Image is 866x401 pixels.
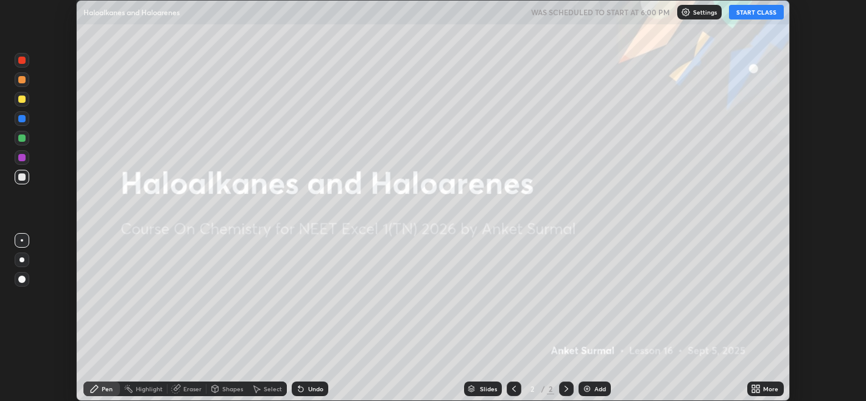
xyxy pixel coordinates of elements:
[136,386,163,392] div: Highlight
[541,385,544,392] div: /
[102,386,113,392] div: Pen
[594,386,606,392] div: Add
[308,386,323,392] div: Undo
[83,7,180,17] p: Haloalkanes and Haloarenes
[729,5,784,19] button: START CLASS
[547,383,554,394] div: 2
[480,386,497,392] div: Slides
[222,386,243,392] div: Shapes
[531,7,670,18] h5: WAS SCHEDULED TO START AT 6:00 PM
[526,385,538,392] div: 2
[183,386,202,392] div: Eraser
[681,7,691,17] img: class-settings-icons
[582,384,592,394] img: add-slide-button
[763,386,778,392] div: More
[693,9,717,15] p: Settings
[264,386,282,392] div: Select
